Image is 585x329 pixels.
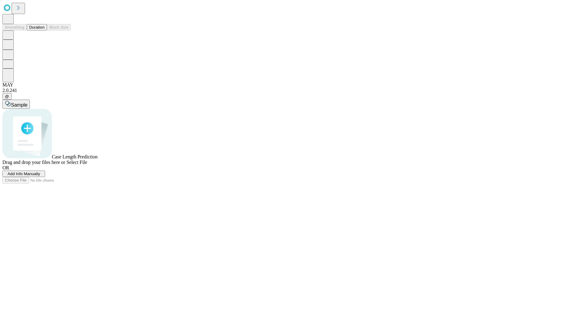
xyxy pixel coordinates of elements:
[2,171,45,177] button: Add Info Manually
[27,24,47,30] button: Duration
[11,102,27,108] span: Sample
[2,24,27,30] button: Smoothing
[2,100,30,109] button: Sample
[47,24,71,30] button: Block Size
[2,165,9,170] span: OR
[66,160,87,165] span: Select File
[52,154,97,159] span: Case Length Prediction
[2,93,12,100] button: @
[2,160,65,165] span: Drag and drop your files here or
[2,88,583,93] div: 2.0.241
[5,94,9,99] span: @
[2,82,583,88] div: MAY
[8,172,40,176] span: Add Info Manually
